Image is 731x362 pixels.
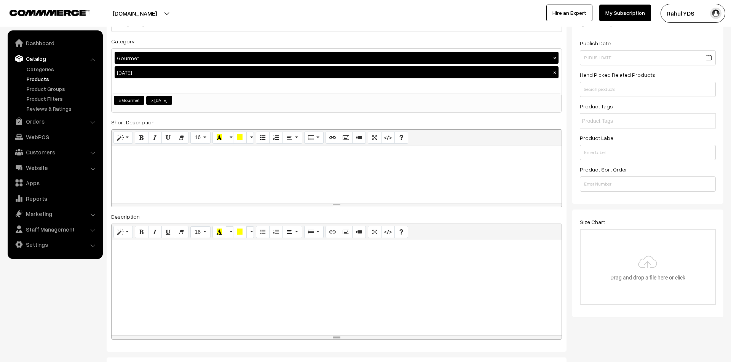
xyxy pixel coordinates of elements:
div: Gourmet [115,52,559,64]
input: Search products [580,82,716,97]
img: user [710,8,721,19]
span: 16 [195,134,201,140]
a: Product Groups [25,85,100,93]
button: Remove Font Style (⌘+\) [175,132,188,144]
button: Code View [381,132,395,144]
span: × [119,97,121,104]
a: Staff Management [10,222,100,236]
button: Full Screen [368,132,381,144]
button: Recent Color [212,226,226,238]
button: Help [394,132,408,144]
img: COMMMERCE [10,10,89,16]
a: Orders [10,114,100,128]
button: Ordered list (⌘+⇧+NUM8) [269,226,283,238]
label: Description [111,213,140,221]
label: Product Sort Order [580,165,627,173]
button: Remove Font Style (⌘+\) [175,226,188,238]
button: Italic (⌘+I) [148,132,162,144]
li: Diwali 2025 [146,96,172,105]
a: Customers [10,145,100,159]
button: Style [113,226,133,238]
button: Picture [339,132,353,144]
button: × [551,54,558,61]
button: Paragraph [283,226,302,238]
button: × [551,69,558,76]
button: [DOMAIN_NAME] [86,4,184,23]
a: Reports [10,192,100,205]
a: Settings [10,238,100,251]
button: More Color [246,132,254,144]
span: 16 [195,229,201,235]
input: Enter Label [580,145,716,160]
a: Catalog [10,52,100,65]
a: Categories [25,65,100,73]
a: Products [25,75,100,83]
label: Product Label [580,134,614,142]
button: Paragraph [283,132,302,144]
button: Rahul YDS [661,4,725,23]
button: Table [304,226,324,238]
button: Picture [339,226,353,238]
button: Ordered list (⌘+⇧+NUM8) [269,132,283,144]
label: Product Tags [580,102,613,110]
button: Background Color [233,132,247,144]
a: Reviews & Ratings [25,105,100,113]
button: Unordered list (⌘+⇧+NUM7) [256,132,270,144]
label: Publish Date [580,39,611,47]
a: WebPOS [10,130,100,144]
button: Underline (⌘+U) [161,226,175,238]
a: Hire an Expert [546,5,592,21]
a: Dashboard [10,36,100,50]
input: Publish Date [580,50,716,65]
a: COMMMERCE [10,8,76,17]
button: Background Color [233,226,247,238]
button: Video [352,226,366,238]
button: Code View [381,226,395,238]
a: My Subscription [599,5,651,21]
button: Style [113,132,133,144]
label: Size Chart [580,218,605,226]
button: Recent Color [212,132,226,144]
a: Apps [10,176,100,190]
div: resize [112,203,562,207]
button: More Color [246,226,254,238]
li: Gourmet [114,96,144,105]
label: Hand Picked Related Products [580,71,655,79]
button: Help [394,226,408,238]
a: Website [10,161,100,175]
button: Table [304,132,324,144]
div: [DATE] [115,66,559,78]
button: Bold (⌘+B) [135,132,148,144]
span: × [151,97,154,104]
button: Font Size [190,132,211,144]
button: Font Size [190,226,211,238]
div: resize [112,336,562,339]
button: Link (⌘+K) [326,226,339,238]
button: Underline (⌘+U) [161,132,175,144]
button: Full Screen [368,226,381,238]
a: Product Filters [25,95,100,103]
input: Product Tags [582,117,649,125]
button: Video [352,132,366,144]
button: More Color [226,226,233,238]
button: Bold (⌘+B) [135,226,148,238]
button: More Color [226,132,233,144]
button: Italic (⌘+I) [148,226,162,238]
a: Marketing [10,207,100,221]
input: Enter Number [580,176,716,192]
button: Unordered list (⌘+⇧+NUM7) [256,226,270,238]
label: Category [111,37,135,45]
label: Short Description [111,118,155,126]
button: Link (⌘+K) [326,132,339,144]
